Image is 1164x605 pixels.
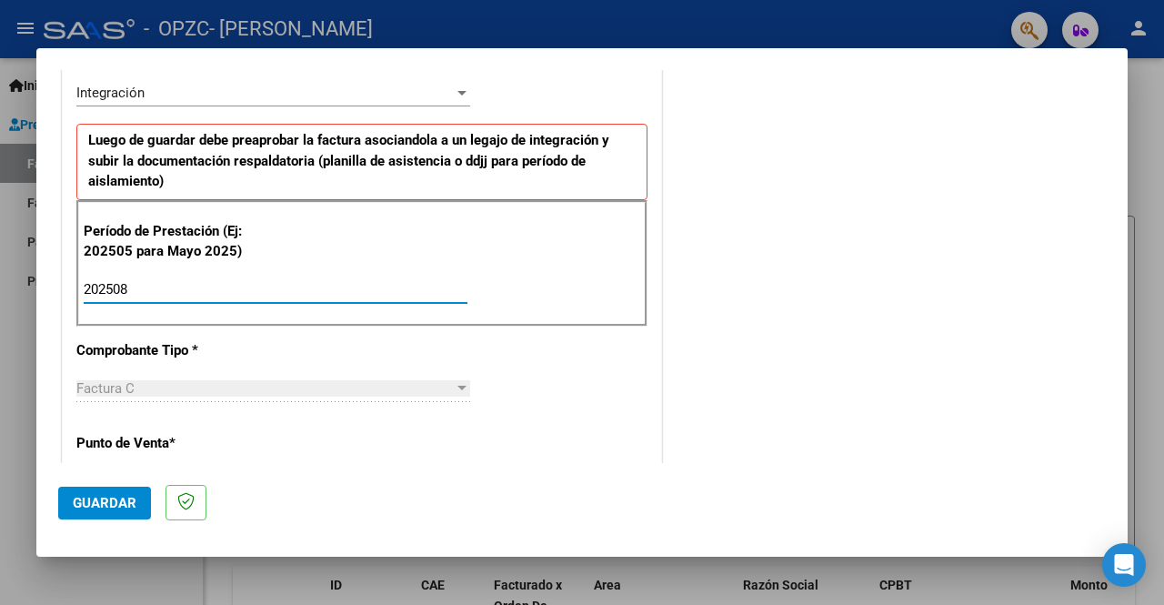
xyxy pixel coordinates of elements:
p: Punto de Venta [76,433,247,454]
span: Factura C [76,380,135,397]
p: Período de Prestación (Ej: 202505 para Mayo 2025) [84,221,251,262]
div: Open Intercom Messenger [1102,543,1146,587]
strong: Luego de guardar debe preaprobar la factura asociandola a un legajo de integración y subir la doc... [88,132,609,189]
span: Integración [76,85,145,101]
p: Comprobante Tipo * [76,340,247,361]
button: Guardar [58,487,151,519]
span: Guardar [73,495,136,511]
